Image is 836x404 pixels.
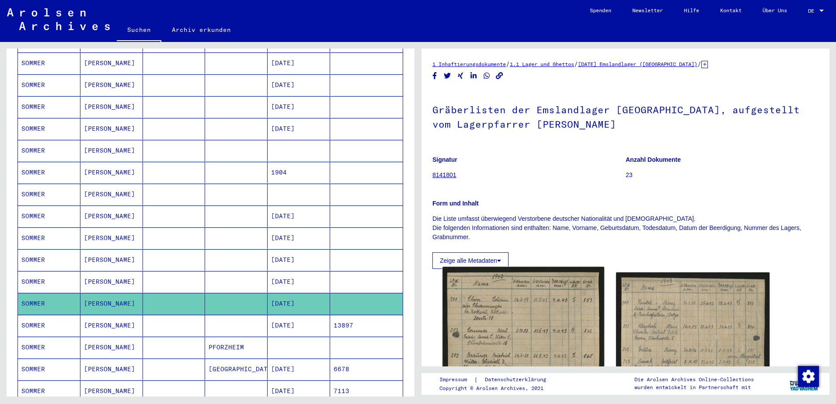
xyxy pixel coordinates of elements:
[432,200,479,207] b: Form und Inhalt
[18,140,80,161] mat-cell: SOMMER
[80,140,143,161] mat-cell: [PERSON_NAME]
[268,52,330,74] mat-cell: [DATE]
[161,19,241,40] a: Archiv erkunden
[788,373,821,394] img: yv_logo.png
[80,52,143,74] mat-cell: [PERSON_NAME]
[439,375,557,384] div: |
[578,61,697,67] a: [DATE] Emslandlager ([GEOGRAPHIC_DATA])
[495,70,504,81] button: Copy link
[80,118,143,139] mat-cell: [PERSON_NAME]
[80,380,143,402] mat-cell: [PERSON_NAME]
[80,359,143,380] mat-cell: [PERSON_NAME]
[80,337,143,358] mat-cell: [PERSON_NAME]
[80,74,143,96] mat-cell: [PERSON_NAME]
[478,375,557,384] a: Datenschutzerklärung
[808,8,818,14] span: DE
[80,184,143,205] mat-cell: [PERSON_NAME]
[432,171,456,178] a: 8141801
[18,227,80,249] mat-cell: SOMMER
[18,293,80,314] mat-cell: SOMMER
[626,156,681,163] b: Anzahl Dokumente
[80,271,143,293] mat-cell: [PERSON_NAME]
[80,293,143,314] mat-cell: [PERSON_NAME]
[330,380,403,402] mat-cell: 7113
[456,70,465,81] button: Share on Xing
[510,61,574,67] a: 1.1 Lager und Ghettos
[80,315,143,336] mat-cell: [PERSON_NAME]
[80,96,143,118] mat-cell: [PERSON_NAME]
[268,205,330,227] mat-cell: [DATE]
[697,60,701,68] span: /
[18,118,80,139] mat-cell: SOMMER
[439,384,557,392] p: Copyright © Arolsen Archives, 2021
[626,171,819,180] p: 23
[205,359,268,380] mat-cell: [GEOGRAPHIC_DATA]
[432,252,509,269] button: Zeige alle Metadaten
[443,70,452,81] button: Share on Twitter
[18,249,80,271] mat-cell: SOMMER
[18,337,80,358] mat-cell: SOMMER
[268,359,330,380] mat-cell: [DATE]
[798,366,819,387] img: Zustimmung ändern
[18,184,80,205] mat-cell: SOMMER
[7,8,110,30] img: Arolsen_neg.svg
[268,227,330,249] mat-cell: [DATE]
[18,271,80,293] mat-cell: SOMMER
[439,375,474,384] a: Impressum
[268,315,330,336] mat-cell: [DATE]
[634,376,754,383] p: Die Arolsen Archives Online-Collections
[330,315,403,336] mat-cell: 13897
[798,366,819,387] div: Zustimmung ändern
[18,96,80,118] mat-cell: SOMMER
[18,162,80,183] mat-cell: SOMMER
[432,156,457,163] b: Signatur
[432,61,506,67] a: 1 Inhaftierungsdokumente
[469,70,478,81] button: Share on LinkedIn
[18,315,80,336] mat-cell: SOMMER
[268,74,330,96] mat-cell: [DATE]
[432,90,819,143] h1: Gräberlisten der Emslandlager [GEOGRAPHIC_DATA], aufgestellt vom Lagerpfarrer [PERSON_NAME]
[18,380,80,402] mat-cell: SOMMER
[430,70,439,81] button: Share on Facebook
[80,227,143,249] mat-cell: [PERSON_NAME]
[482,70,491,81] button: Share on WhatsApp
[18,52,80,74] mat-cell: SOMMER
[330,359,403,380] mat-cell: 6678
[117,19,161,42] a: Suchen
[432,214,819,242] p: Die Liste umfasst überwiegend Verstorbene deutscher Nationalität und [DEMOGRAPHIC_DATA]. Die folg...
[268,249,330,271] mat-cell: [DATE]
[268,271,330,293] mat-cell: [DATE]
[268,162,330,183] mat-cell: 1904
[268,380,330,402] mat-cell: [DATE]
[18,205,80,227] mat-cell: SOMMER
[574,60,578,68] span: /
[80,249,143,271] mat-cell: [PERSON_NAME]
[268,293,330,314] mat-cell: [DATE]
[268,118,330,139] mat-cell: [DATE]
[80,162,143,183] mat-cell: [PERSON_NAME]
[634,383,754,391] p: wurden entwickelt in Partnerschaft mit
[506,60,510,68] span: /
[268,96,330,118] mat-cell: [DATE]
[18,74,80,96] mat-cell: SOMMER
[80,205,143,227] mat-cell: [PERSON_NAME]
[205,337,268,358] mat-cell: PFORZHEIM
[18,359,80,380] mat-cell: SOMMER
